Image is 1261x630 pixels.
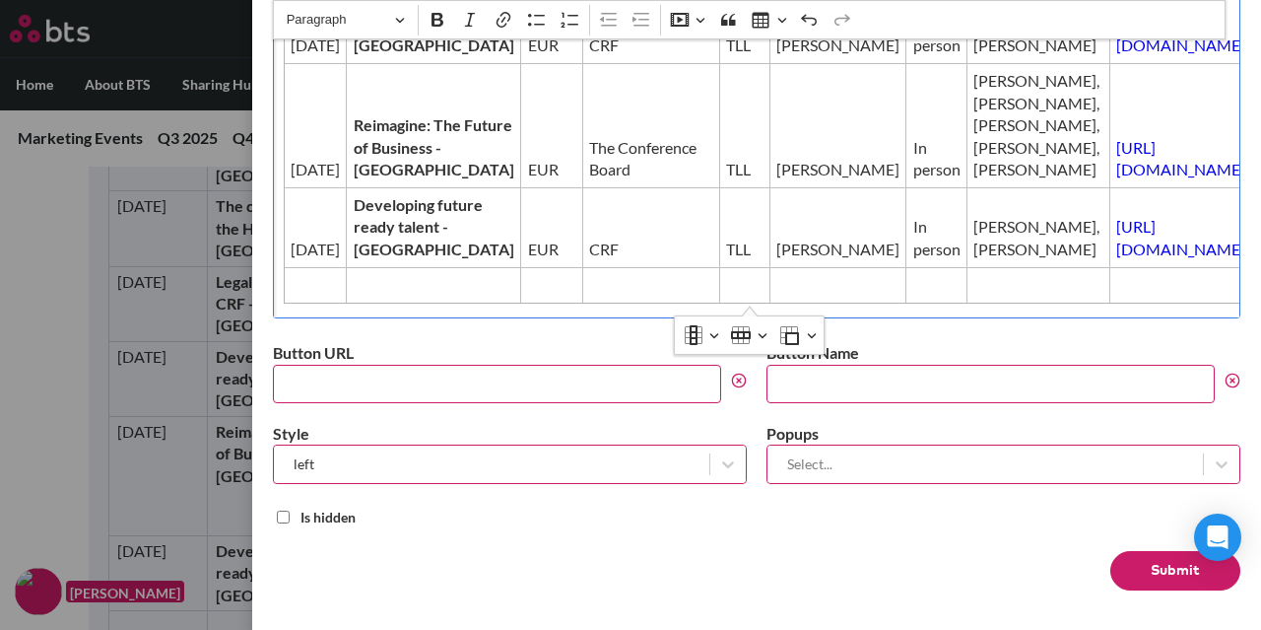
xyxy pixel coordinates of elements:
[1116,217,1245,257] a: [URL][DOMAIN_NAME]
[973,216,1102,260] span: [PERSON_NAME], [PERSON_NAME]
[913,137,961,181] span: In person
[1116,138,1245,178] a: [URL][DOMAIN_NAME]
[528,239,576,260] span: EUR
[776,239,899,260] span: [PERSON_NAME]
[776,35,899,56] span: [PERSON_NAME]
[528,159,576,180] span: EUR
[354,115,514,178] strong: Reimagine: The Future of Business - [GEOGRAPHIC_DATA]
[589,239,712,260] span: CRF
[354,195,514,258] strong: Developing future ready talent - [GEOGRAPHIC_DATA]
[913,216,961,260] span: In person
[726,35,763,56] span: TLL
[300,508,356,527] label: Is hidden
[675,316,824,354] div: Table toolbar
[291,35,340,56] span: [DATE]
[1194,514,1241,561] div: Open Intercom Messenger
[766,342,1240,364] label: Button Name
[589,35,712,56] span: CRF
[726,239,763,260] span: TLL
[973,70,1102,180] span: [PERSON_NAME], [PERSON_NAME], [PERSON_NAME], [PERSON_NAME], [PERSON_NAME]
[291,159,340,180] span: [DATE]
[273,342,747,364] label: Button URL
[1110,551,1240,591] button: Submit
[766,423,1240,445] label: Popups
[273,423,747,445] label: Style
[589,137,712,181] span: The Conference Board
[278,5,414,35] button: Paragraph
[528,35,576,56] span: EUR
[291,239,340,260] span: [DATE]
[287,8,389,32] span: Paragraph
[776,159,899,180] span: [PERSON_NAME]
[726,159,763,180] span: TLL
